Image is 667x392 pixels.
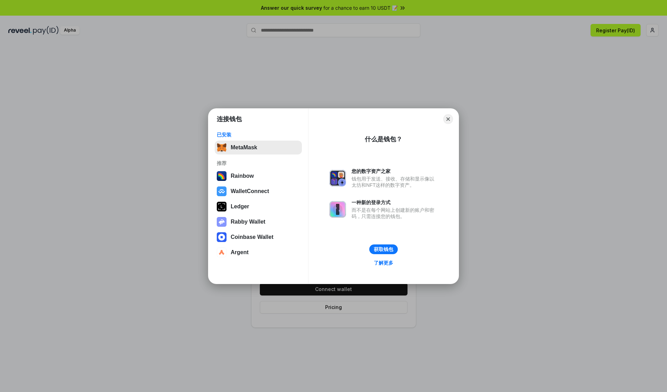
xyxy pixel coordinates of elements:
[352,176,438,188] div: 钱包用于发送、接收、存储和显示像以太坊和NFT这样的数字资产。
[231,219,265,225] div: Rabby Wallet
[217,143,227,152] img: svg+xml,%3Csvg%20fill%3D%22none%22%20height%3D%2233%22%20viewBox%3D%220%200%2035%2033%22%20width%...
[231,203,249,210] div: Ledger
[231,234,273,240] div: Coinbase Wallet
[374,260,393,266] div: 了解更多
[217,171,227,181] img: svg+xml,%3Csvg%20width%3D%22120%22%20height%3D%22120%22%20viewBox%3D%220%200%20120%20120%22%20fil...
[215,141,302,155] button: MetaMask
[443,114,453,124] button: Close
[217,217,227,227] img: svg+xml,%3Csvg%20xmlns%3D%22http%3A%2F%2Fwww.w3.org%2F2000%2Fsvg%22%20fill%3D%22none%22%20viewBox...
[217,115,242,123] h1: 连接钱包
[217,232,227,242] img: svg+xml,%3Csvg%20width%3D%2228%22%20height%3D%2228%22%20viewBox%3D%220%200%2028%2028%22%20fill%3D...
[215,245,302,259] button: Argent
[215,169,302,183] button: Rainbow
[215,230,302,244] button: Coinbase Wallet
[365,135,402,143] div: 什么是钱包？
[352,207,438,219] div: 而不是在每个网站上创建新的账户和密码，只需连接您的钱包。
[329,170,346,186] img: svg+xml,%3Csvg%20xmlns%3D%22http%3A%2F%2Fwww.w3.org%2F2000%2Fsvg%22%20fill%3D%22none%22%20viewBox...
[231,173,254,179] div: Rainbow
[217,186,227,196] img: svg+xml,%3Csvg%20width%3D%2228%22%20height%3D%2228%22%20viewBox%3D%220%200%2028%2028%22%20fill%3D...
[329,201,346,218] img: svg+xml,%3Csvg%20xmlns%3D%22http%3A%2F%2Fwww.w3.org%2F2000%2Fsvg%22%20fill%3D%22none%22%20viewBox...
[374,246,393,252] div: 获取钱包
[352,168,438,174] div: 您的数字资产之家
[217,248,227,257] img: svg+xml,%3Csvg%20width%3D%2228%22%20height%3D%2228%22%20viewBox%3D%220%200%2028%2028%22%20fill%3D...
[370,258,397,267] a: 了解更多
[215,215,302,229] button: Rabby Wallet
[231,249,249,256] div: Argent
[231,188,269,194] div: WalletConnect
[217,132,300,138] div: 已安装
[215,200,302,214] button: Ledger
[231,144,257,151] div: MetaMask
[217,202,227,211] img: svg+xml,%3Csvg%20xmlns%3D%22http%3A%2F%2Fwww.w3.org%2F2000%2Fsvg%22%20width%3D%2228%22%20height%3...
[352,199,438,206] div: 一种新的登录方式
[215,184,302,198] button: WalletConnect
[369,244,398,254] button: 获取钱包
[217,160,300,166] div: 推荐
